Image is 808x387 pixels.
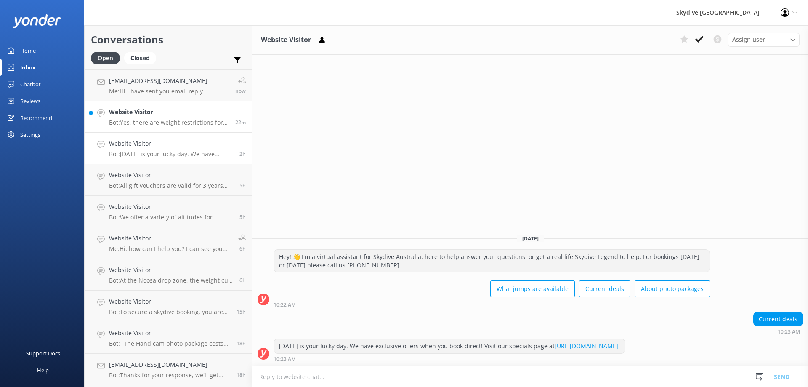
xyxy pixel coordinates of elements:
div: Hey! 👋 I'm a virtual assistant for Skydive Australia, here to help answer your questions, or get ... [274,250,710,272]
a: Website VisitorBot:At the Noosa drop zone, the weight cut-off limit is typically between 110-115k... [85,259,252,291]
div: [DATE] is your lucky day. We have exclusive offers when you book direct! Visit our specials page at [274,339,625,353]
button: Current deals [579,280,630,297]
p: Bot: Yes, there are weight restrictions for skydiving. If a customer weighs over 94kgs, the Reser... [109,119,229,126]
div: Open [91,52,120,64]
div: Closed [124,52,156,64]
p: Bot: Thanks for your response, we'll get back to you as soon as we can during opening hours. [109,371,230,379]
h4: [EMAIL_ADDRESS][DOMAIN_NAME] [109,76,207,85]
span: Sep 27 2025 07:09am (UTC +10:00) Australia/Brisbane [239,245,246,252]
a: Website VisitorBot:All gift vouchers are valid for 3 years from the purchase date.5h [85,164,252,196]
div: Home [20,42,36,59]
h3: Website Visitor [261,35,311,45]
h4: Website Visitor [109,139,233,148]
span: Sep 26 2025 06:28pm (UTC +10:00) Australia/Brisbane [237,371,246,379]
a: Website VisitorMe:Hi, how can I help you? I can see you have booked with transfer from [GEOGRAPHI... [85,227,252,259]
a: Website VisitorBot:To secure a skydive booking, you are required to make full payment in advance.... [85,291,252,322]
div: Current deals [754,312,803,326]
span: Sep 27 2025 08:04am (UTC +10:00) Australia/Brisbane [239,182,246,189]
a: [EMAIL_ADDRESS][DOMAIN_NAME]Me:Hi I have sent you email replynow [85,69,252,101]
h4: Website Visitor [109,107,229,117]
a: Closed [124,53,160,62]
div: Help [37,362,49,379]
div: Inbox [20,59,36,76]
strong: 10:23 AM [778,329,800,334]
div: Sep 27 2025 10:23am (UTC +10:00) Australia/Brisbane [753,328,803,334]
button: About photo packages [635,280,710,297]
span: Sep 27 2025 12:56pm (UTC +10:00) Australia/Brisbane [235,119,246,126]
h4: [EMAIL_ADDRESS][DOMAIN_NAME] [109,360,230,369]
a: Open [91,53,124,62]
span: Sep 27 2025 07:54am (UTC +10:00) Australia/Brisbane [239,214,246,221]
a: Website VisitorBot:[DATE] is your lucky day. We have exclusive offers when you book direct! Visit... [85,133,252,164]
p: Me: Hi, how can I help you? I can see you have booked with transfer from [GEOGRAPHIC_DATA], you w... [109,245,232,253]
p: Bot: At the Noosa drop zone, the weight cut-off limit is typically between 110-115kgs. Customers ... [109,277,233,284]
span: [DATE] [517,235,544,242]
strong: 10:23 AM [274,357,296,362]
p: Bot: [DATE] is your lucky day. We have exclusive offers when you book direct! Visit our specials ... [109,150,233,158]
p: Bot: To secure a skydive booking, you are required to make full payment in advance. We offer vari... [109,308,230,316]
h4: Website Visitor [109,297,230,306]
span: Sep 27 2025 10:23am (UTC +10:00) Australia/Brisbane [239,150,246,157]
h4: Website Visitor [109,171,233,180]
div: Support Docs [26,345,60,362]
h2: Conversations [91,32,246,48]
a: Website VisitorBot:- The Handicam photo package costs $129 per person and includes photos of your... [85,322,252,354]
button: What jumps are available [490,280,575,297]
p: Bot: - The Handicam photo package costs $129 per person and includes photos of your entire experi... [109,340,230,347]
strong: 10:22 AM [274,302,296,307]
div: Recommend [20,109,52,126]
p: Bot: All gift vouchers are valid for 3 years from the purchase date. [109,182,233,189]
span: Sep 26 2025 06:50pm (UTC +10:00) Australia/Brisbane [237,340,246,347]
h4: Website Visitor [109,202,233,211]
a: Website VisitorBot:Yes, there are weight restrictions for skydiving. If a customer weighs over 94... [85,101,252,133]
div: Chatbot [20,76,41,93]
div: Sep 27 2025 10:23am (UTC +10:00) Australia/Brisbane [274,356,625,362]
a: [EMAIL_ADDRESS][DOMAIN_NAME]Bot:Thanks for your response, we'll get back to you as soon as we can... [85,354,252,385]
h4: Website Visitor [109,234,232,243]
span: Sep 27 2025 06:58am (UTC +10:00) Australia/Brisbane [239,277,246,284]
img: yonder-white-logo.png [13,14,61,28]
div: Assign User [728,33,800,46]
span: Sep 27 2025 01:18pm (UTC +10:00) Australia/Brisbane [235,87,246,94]
p: Bot: We offer a variety of altitudes for skydiving, with all dropzones providing jumps up to 15,0... [109,214,233,221]
span: Sep 26 2025 10:10pm (UTC +10:00) Australia/Brisbane [237,308,246,315]
div: Sep 27 2025 10:22am (UTC +10:00) Australia/Brisbane [274,302,710,307]
a: [URL][DOMAIN_NAME]. [555,342,620,350]
span: Assign user [732,35,765,44]
div: Settings [20,126,40,143]
h4: Website Visitor [109,265,233,275]
div: Reviews [20,93,40,109]
a: Website VisitorBot:We offer a variety of altitudes for skydiving, with all dropzones providing ju... [85,196,252,227]
h4: Website Visitor [109,328,230,338]
p: Me: Hi I have sent you email reply [109,88,207,95]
